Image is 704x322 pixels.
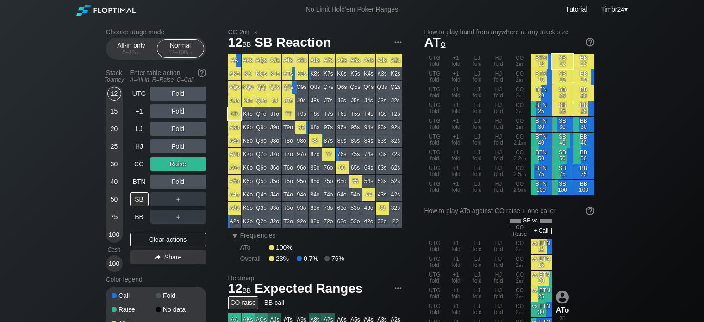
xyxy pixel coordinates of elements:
[556,290,569,303] img: icon-avatar.b40e07d9.svg
[282,202,295,215] div: T3o
[130,192,149,206] div: SB
[467,101,488,116] div: LJ fold
[242,134,255,147] div: K8o
[197,68,207,78] img: help.32db89a4.svg
[349,188,362,201] div: 54o
[282,148,295,161] div: T7o
[295,121,308,134] div: 99
[488,69,509,85] div: HJ fold
[242,67,255,80] div: KK
[253,36,332,51] span: SB Reaction
[510,148,530,164] div: CO 2.2
[552,148,573,164] div: SB 50
[598,4,629,14] div: ▾
[446,117,467,132] div: +1 fold
[467,133,488,148] div: LJ fold
[107,122,121,136] div: 20
[336,134,349,147] div: 86s
[309,54,322,67] div: A8s
[282,107,295,120] div: TT
[573,85,594,101] div: BB 20
[349,148,362,161] div: 75s
[552,101,573,116] div: SB 25
[309,148,322,161] div: 87o
[268,175,281,188] div: J5o
[519,108,524,114] span: bb
[228,134,241,147] div: A8o
[130,104,149,118] div: +1
[552,133,573,148] div: SB 40
[322,148,335,161] div: 77
[552,54,573,69] div: SB 12
[362,81,375,94] div: Q4s
[255,202,268,215] div: Q3o
[282,175,295,188] div: T5o
[521,155,526,162] span: bb
[150,175,206,189] div: Fold
[242,188,255,201] div: K4o
[389,188,402,201] div: 42s
[424,207,594,215] div: How to play ATo against CO raise + one caller
[573,101,594,116] div: BB 25
[242,148,255,161] div: K7o
[150,139,206,153] div: Fold
[467,148,488,164] div: LJ fold
[573,54,594,69] div: BB 12
[322,54,335,67] div: A7s
[309,161,322,174] div: 86o
[228,81,241,94] div: AQo
[531,180,552,195] div: BTN 100
[362,107,375,120] div: T4s
[446,69,467,85] div: +1 fold
[552,85,573,101] div: SB 20
[389,121,402,134] div: 92s
[112,292,156,299] div: Call
[393,283,403,293] img: ellipsis.fd386fe8.svg
[295,202,308,215] div: 93o
[362,175,375,188] div: 54s
[322,188,335,201] div: 74o
[228,54,241,67] div: AA
[107,227,121,241] div: 100
[389,67,402,80] div: K2s
[282,81,295,94] div: QTs
[309,107,322,120] div: T8s
[376,54,389,67] div: A3s
[488,54,509,69] div: HJ fold
[295,94,308,107] div: J9s
[446,164,467,179] div: +1 fold
[112,306,156,313] div: Raise
[228,107,241,120] div: ATo
[349,81,362,94] div: Q5s
[510,69,530,85] div: CO 2
[295,54,308,67] div: A9s
[446,101,467,116] div: +1 fold
[268,107,281,120] div: JTo
[488,101,509,116] div: HJ fold
[488,164,509,179] div: HJ fold
[424,133,445,148] div: UTG fold
[336,54,349,67] div: A6s
[521,171,526,177] span: bb
[446,180,467,195] div: +1 fold
[130,157,149,171] div: CO
[585,206,595,216] img: help.32db89a4.svg
[242,94,255,107] div: KJo
[268,94,281,107] div: JJ
[519,124,524,130] span: bb
[362,161,375,174] div: 64s
[349,67,362,80] div: K5s
[156,306,200,313] div: No data
[336,67,349,80] div: K6s
[488,180,509,195] div: HJ fold
[376,202,389,215] div: 33
[150,104,206,118] div: Fold
[349,121,362,134] div: 95s
[282,134,295,147] div: T8o
[349,161,362,174] div: 65s
[295,67,308,80] div: K9s
[295,188,308,201] div: 94o
[228,161,241,174] div: A6o
[107,175,121,189] div: 40
[268,81,281,94] div: QJs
